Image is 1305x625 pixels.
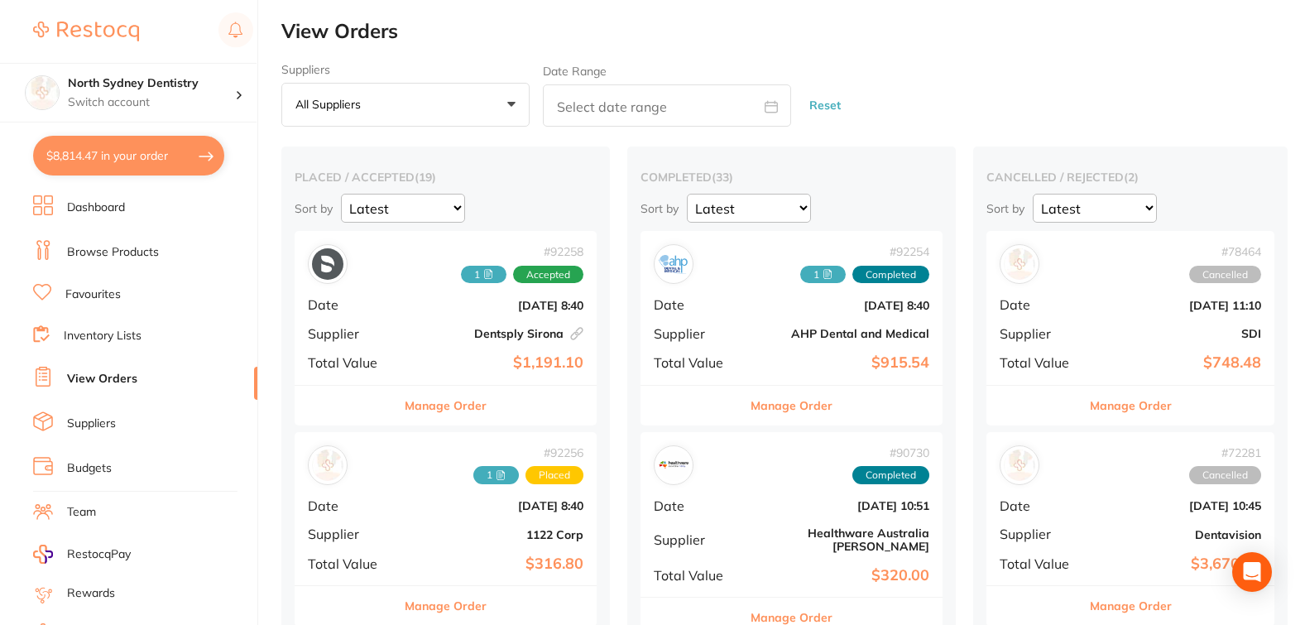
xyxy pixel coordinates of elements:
span: Total Value [308,355,396,370]
span: Supplier [654,326,741,341]
a: View Orders [67,371,137,387]
b: Dentavision [1096,528,1261,541]
span: Total Value [1000,355,1082,370]
label: Date Range [543,65,607,78]
span: Received [800,266,846,284]
h4: North Sydney Dentistry [68,75,235,92]
a: Restocq Logo [33,12,139,50]
span: Total Value [654,355,741,370]
span: Total Value [1000,556,1082,571]
img: Restocq Logo [33,22,139,41]
a: Dashboard [67,200,125,216]
b: 1122 Corp [409,528,583,541]
span: Supplier [1000,326,1082,341]
button: Manage Order [751,386,832,425]
b: SDI [1096,327,1261,340]
b: $316.80 [409,555,583,573]
button: Reset [804,84,846,127]
span: Date [654,297,741,312]
p: Switch account [68,94,235,111]
span: Supplier [308,326,396,341]
b: $3,670.00 [1096,555,1261,573]
button: Manage Order [405,386,487,425]
button: All suppliers [281,83,530,127]
div: Dentsply Sirona#922581 AcceptedDate[DATE] 8:40SupplierDentsply SironaTotal Value$1,191.10Manage O... [295,231,597,425]
img: Dentsply Sirona [312,248,343,280]
b: Dentsply Sirona [409,327,583,340]
b: [DATE] 8:40 [755,299,929,312]
span: # 78464 [1189,245,1261,258]
input: Select date range [543,84,791,127]
span: Date [1000,498,1082,513]
a: Budgets [67,460,112,477]
label: Suppliers [281,63,530,76]
span: Supplier [654,532,741,547]
b: $1,191.10 [409,354,583,372]
button: $8,814.47 in your order [33,136,224,175]
b: [DATE] 8:40 [409,299,583,312]
a: RestocqPay [33,545,131,564]
span: # 92256 [473,446,583,459]
span: Placed [525,466,583,484]
span: Cancelled [1189,466,1261,484]
b: AHP Dental and Medical [755,327,929,340]
img: Dentavision [1004,450,1035,481]
span: Supplier [308,526,396,541]
b: [DATE] 10:51 [755,499,929,512]
span: Completed [852,466,929,484]
a: Inventory Lists [64,328,142,344]
span: # 92258 [461,245,583,258]
span: Total Value [308,556,396,571]
span: # 72281 [1189,446,1261,459]
b: $320.00 [755,567,929,584]
b: [DATE] 11:10 [1096,299,1261,312]
p: Sort by [295,201,333,216]
img: North Sydney Dentistry [26,76,59,109]
b: Healthware Australia [PERSON_NAME] [755,526,929,553]
a: Suppliers [67,416,116,432]
span: # 90730 [852,446,929,459]
span: Date [1000,297,1082,312]
span: Date [308,498,396,513]
b: $915.54 [755,354,929,372]
b: [DATE] 8:40 [409,499,583,512]
h2: completed ( 33 ) [641,170,943,185]
span: Received [461,266,506,284]
span: Date [308,297,396,312]
a: Rewards [67,585,115,602]
span: Accepted [513,266,583,284]
a: Favourites [65,286,121,303]
h2: placed / accepted ( 19 ) [295,170,597,185]
p: Sort by [641,201,679,216]
span: RestocqPay [67,546,131,563]
h2: cancelled / rejected ( 2 ) [986,170,1274,185]
h2: View Orders [281,20,1305,43]
b: $748.48 [1096,354,1261,372]
b: [DATE] 10:45 [1096,499,1261,512]
img: Healthware Australia Ridley [658,450,689,481]
img: RestocqPay [33,545,53,564]
button: Manage Order [1090,386,1172,425]
img: AHP Dental and Medical [658,248,689,280]
span: # 92254 [800,245,929,258]
img: 1122 Corp [312,450,343,481]
p: Sort by [986,201,1024,216]
div: Open Intercom Messenger [1232,552,1272,592]
span: Received [473,466,519,484]
span: Completed [852,266,929,284]
span: Total Value [654,568,741,583]
a: Team [67,504,96,521]
a: Browse Products [67,244,159,261]
span: Cancelled [1189,266,1261,284]
p: All suppliers [295,97,367,112]
span: Date [654,498,741,513]
img: SDI [1004,248,1035,280]
span: Supplier [1000,526,1082,541]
